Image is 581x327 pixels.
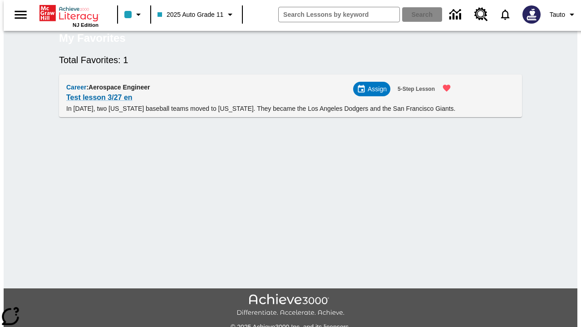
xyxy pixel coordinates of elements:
[73,22,98,28] span: NJ Edition
[368,84,387,94] span: Assign
[66,104,457,114] p: In [DATE], two [US_STATE] baseball teams moved to [US_STATE]. They became the Los Angeles Dodgers...
[444,2,469,27] a: Data Center
[469,2,493,27] a: Resource Center, Will open in new tab
[437,78,457,98] button: Remove from Favorites
[86,84,150,91] span: : Aerospace Engineer
[550,10,565,20] span: Tauto
[66,84,86,91] span: Career
[398,84,435,94] span: 5-Step Lesson
[39,4,98,22] a: Home
[353,82,390,96] div: Assign Choose Dates
[546,6,581,23] button: Profile/Settings
[59,31,126,45] h5: My Favorites
[154,6,239,23] button: Class: 2025 Auto Grade 11, Select your class
[59,53,522,67] h6: Total Favorites: 1
[121,6,148,23] button: Class color is light blue. Change class color
[236,294,345,317] img: Achieve3000 Differentiate Accelerate Achieve
[158,10,223,20] span: 2025 Auto Grade 11
[522,5,541,24] img: Avatar
[7,1,34,28] button: Open side menu
[279,7,399,22] input: search field
[493,3,517,26] a: Notifications
[394,82,438,97] button: 5-Step Lesson
[517,3,546,26] button: Select a new avatar
[39,3,98,28] div: Home
[66,91,133,104] a: Test lesson 3/27 en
